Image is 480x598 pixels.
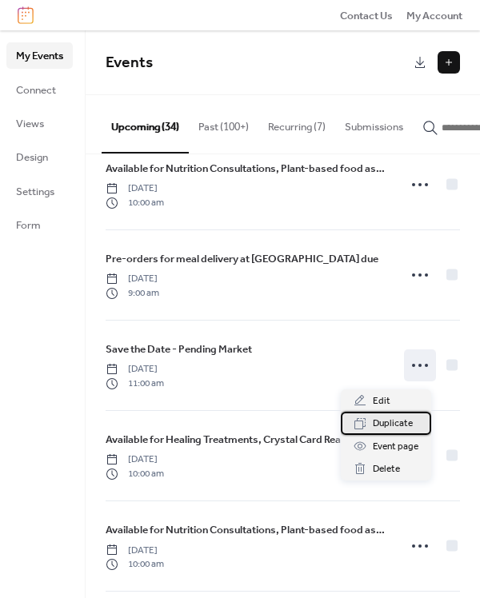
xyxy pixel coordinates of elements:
[106,452,164,467] span: [DATE]
[106,272,159,286] span: [DATE]
[406,8,462,24] span: My Account
[16,217,41,233] span: Form
[16,48,63,64] span: My Events
[406,7,462,23] a: My Account
[106,362,164,377] span: [DATE]
[18,6,34,24] img: logo
[258,95,335,151] button: Recurring (7)
[106,557,164,572] span: 10:00 am
[16,184,54,200] span: Settings
[373,416,413,432] span: Duplicate
[373,393,390,409] span: Edit
[16,149,48,165] span: Design
[6,77,73,102] a: Connect
[106,181,164,196] span: [DATE]
[335,95,413,151] button: Submissions
[6,144,73,169] a: Design
[106,467,164,481] span: 10:00 am
[189,95,258,151] button: Past (100+)
[106,521,388,539] a: Available for Nutrition Consultations, Plant-based food assistance
[106,431,367,448] a: Available for Healing Treatments, Crystal Card Readings
[106,161,388,177] span: Available for Nutrition Consultations, Plant-based food assistance
[106,250,378,268] a: Pre-orders for meal delivery at [GEOGRAPHIC_DATA] due
[106,377,164,391] span: 11:00 am
[102,95,189,153] button: Upcoming (34)
[106,522,388,538] span: Available for Nutrition Consultations, Plant-based food assistance
[16,116,44,132] span: Views
[6,212,73,237] a: Form
[106,341,252,358] a: Save the Date - Pending Market
[106,48,153,78] span: Events
[106,251,378,267] span: Pre-orders for meal delivery at [GEOGRAPHIC_DATA] due
[6,42,73,68] a: My Events
[106,432,367,448] span: Available for Healing Treatments, Crystal Card Readings
[106,160,388,177] a: Available for Nutrition Consultations, Plant-based food assistance
[106,286,159,301] span: 9:00 am
[106,544,164,558] span: [DATE]
[373,439,418,455] span: Event page
[340,8,393,24] span: Contact Us
[106,196,164,210] span: 10:00 am
[373,461,400,477] span: Delete
[340,7,393,23] a: Contact Us
[16,82,56,98] span: Connect
[6,110,73,136] a: Views
[6,178,73,204] a: Settings
[106,341,252,357] span: Save the Date - Pending Market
